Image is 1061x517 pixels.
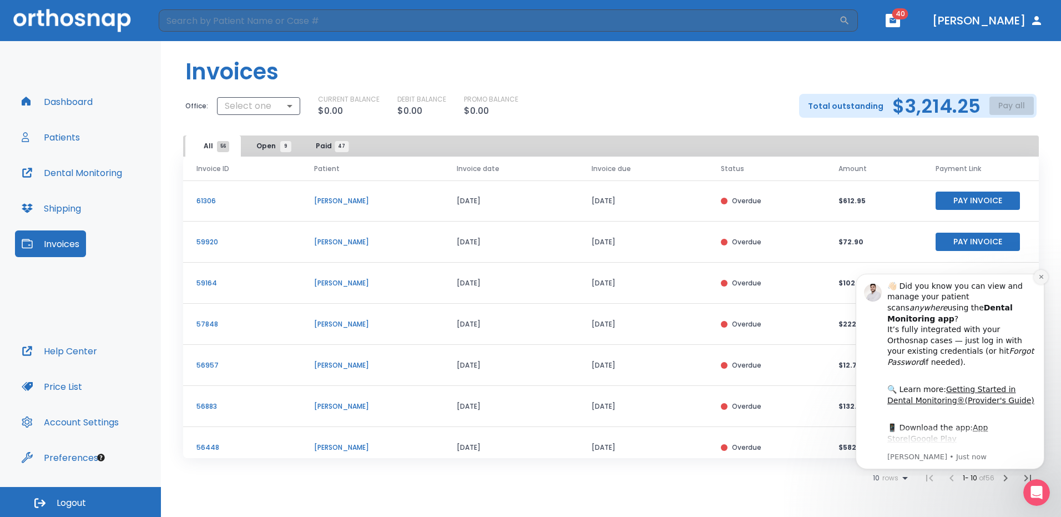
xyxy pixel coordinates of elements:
td: [DATE] [443,304,578,345]
span: of 56 [979,473,994,483]
p: CURRENT BALANCE [318,94,380,104]
p: [PERSON_NAME] [314,443,430,453]
span: 40 [892,8,908,19]
button: [PERSON_NAME] [928,11,1048,31]
p: 56883 [196,401,287,411]
p: PROMO BALANCE [464,94,518,104]
p: Overdue [732,360,761,370]
button: Dismiss notification [195,6,209,21]
input: Search by Patient Name or Case # [159,9,839,32]
p: [PERSON_NAME] [314,319,430,329]
td: [DATE] [578,386,708,427]
p: DEBIT BALANCE [397,94,446,104]
td: [DATE] [578,263,708,304]
p: $72.90 [838,237,909,247]
td: [DATE] [443,263,578,304]
button: Invoices [15,230,86,257]
p: 56957 [196,360,287,370]
p: Message from Mohammed, sent Just now [48,188,197,198]
p: [PERSON_NAME] [314,278,430,288]
button: Pay Invoice [936,192,1020,210]
p: Overdue [732,237,761,247]
span: Invoice ID [196,164,229,174]
p: $612.95 [838,196,909,206]
td: [DATE] [578,427,708,468]
a: Account Settings [15,409,125,435]
p: $0.00 [397,104,422,118]
p: Overdue [732,443,761,453]
span: All [204,141,223,151]
span: Patient [314,164,340,174]
td: [DATE] [578,180,708,222]
div: tabs [185,135,358,157]
td: [DATE] [578,345,708,386]
span: Open [256,141,286,151]
p: [PERSON_NAME] [314,196,430,206]
p: 61306 [196,196,287,206]
span: Logout [57,497,86,509]
button: Preferences [15,444,105,471]
a: Pay Invoice [936,195,1020,205]
p: 59920 [196,237,287,247]
h2: $3,214.25 [892,98,981,114]
p: 57848 [196,319,287,329]
button: Help Center [15,338,104,364]
div: Select one [217,95,300,117]
p: Overdue [732,278,761,288]
p: $102.82 [838,278,909,288]
span: Amount [838,164,867,174]
button: Pay Invoice [936,233,1020,251]
iframe: Intercom notifications message [839,264,1061,476]
td: [DATE] [443,427,578,468]
p: $222.79 [838,319,909,329]
p: $0.00 [464,104,489,118]
p: $0.00 [318,104,343,118]
p: 59164 [196,278,287,288]
p: 56448 [196,443,287,453]
button: Dashboard [15,88,99,115]
span: rows [880,474,898,482]
span: Payment Link [936,164,981,174]
td: [DATE] [443,222,578,263]
span: Paid [316,141,342,151]
td: [DATE] [578,222,708,263]
a: Pay Invoice [936,237,1020,246]
span: Invoice due [592,164,631,174]
span: 10 [873,474,880,482]
button: Price List [15,373,89,400]
p: Total outstanding [808,99,883,113]
span: 47 [335,141,348,152]
h1: Invoices [185,55,279,88]
p: Overdue [732,319,761,329]
a: Google Play [72,170,118,179]
p: $582.75 [838,443,909,453]
p: Overdue [732,196,761,206]
button: Patients [15,124,87,150]
a: Dental Monitoring [15,159,129,186]
a: App Store [48,159,149,179]
img: Orthosnap [13,9,131,32]
button: Shipping [15,195,88,222]
span: Status [721,164,744,174]
span: Invoice date [457,164,499,174]
div: Tooltip anchor [96,453,106,463]
td: [DATE] [443,386,578,427]
iframe: Intercom live chat [1023,479,1050,506]
td: [DATE] [443,345,578,386]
